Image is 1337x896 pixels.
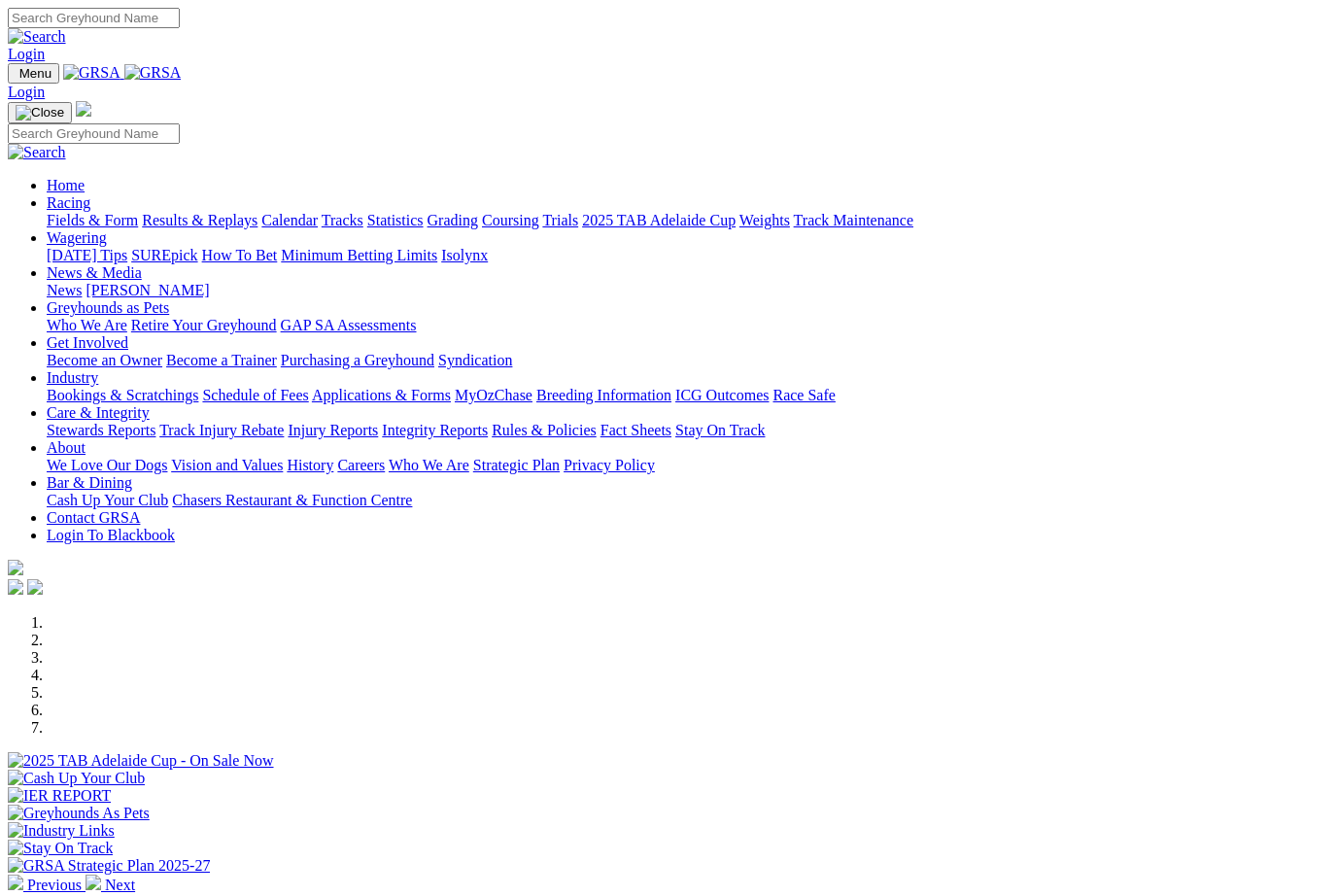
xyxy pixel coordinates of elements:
button: Toggle navigation [8,102,72,123]
a: [DATE] Tips [47,247,127,263]
a: Track Injury Rebate [159,422,284,438]
div: Racing [47,212,1329,229]
span: Next [105,877,135,893]
span: Previous [27,877,82,893]
a: Chasers Restaurant & Function Centre [172,492,412,508]
div: Get Involved [47,352,1329,369]
a: Become a Trainer [166,352,277,368]
a: Get Involved [47,334,128,351]
a: Bookings & Scratchings [47,387,198,403]
a: Stewards Reports [47,422,155,438]
img: logo-grsa-white.png [8,560,23,575]
a: How To Bet [202,247,278,263]
a: 2025 TAB Adelaide Cup [582,212,736,228]
a: Track Maintenance [794,212,913,228]
a: Contact GRSA [47,509,140,526]
a: Next [86,877,135,893]
input: Search [8,123,180,144]
a: Home [47,177,85,193]
img: GRSA [63,64,120,82]
a: Statistics [367,212,424,228]
a: Applications & Forms [312,387,451,403]
a: Purchasing a Greyhound [281,352,434,368]
a: Results & Replays [142,212,257,228]
a: Industry [47,369,98,386]
img: Search [8,28,66,46]
a: Login [8,46,45,62]
a: Tracks [322,212,363,228]
a: News [47,282,82,298]
img: Search [8,144,66,161]
a: Who We Are [389,457,469,473]
a: Careers [337,457,385,473]
a: SUREpick [131,247,197,263]
a: Syndication [438,352,512,368]
a: Who We Are [47,317,127,333]
div: Care & Integrity [47,422,1329,439]
a: GAP SA Assessments [281,317,417,333]
img: logo-grsa-white.png [76,101,91,117]
div: About [47,457,1329,474]
a: Fact Sheets [600,422,671,438]
input: Search [8,8,180,28]
a: Schedule of Fees [202,387,308,403]
a: Cash Up Your Club [47,492,168,508]
a: Rules & Policies [492,422,597,438]
a: MyOzChase [455,387,532,403]
a: Isolynx [441,247,488,263]
img: Industry Links [8,822,115,840]
a: Previous [8,877,86,893]
a: Integrity Reports [382,422,488,438]
div: Wagering [47,247,1329,264]
a: Bar & Dining [47,474,132,491]
div: Bar & Dining [47,492,1329,509]
a: ICG Outcomes [675,387,769,403]
button: Toggle navigation [8,63,59,84]
a: [PERSON_NAME] [86,282,209,298]
div: News & Media [47,282,1329,299]
a: Weights [739,212,790,228]
img: twitter.svg [27,579,43,595]
div: Industry [47,387,1329,404]
img: IER REPORT [8,787,111,805]
img: Close [16,105,64,121]
img: Cash Up Your Club [8,770,145,787]
a: News & Media [47,264,142,281]
a: Grading [428,212,478,228]
a: Stay On Track [675,422,765,438]
img: 2025 TAB Adelaide Cup - On Sale Now [8,752,274,770]
img: facebook.svg [8,579,23,595]
img: chevron-right-pager-white.svg [86,875,101,890]
a: Become an Owner [47,352,162,368]
img: GRSA [124,64,182,82]
a: Greyhounds as Pets [47,299,169,316]
a: Trials [542,212,578,228]
a: Wagering [47,229,107,246]
a: Minimum Betting Limits [281,247,437,263]
img: GRSA Strategic Plan 2025-27 [8,857,210,875]
img: Stay On Track [8,840,113,857]
a: About [47,439,86,456]
span: Menu [19,66,51,81]
img: chevron-left-pager-white.svg [8,875,23,890]
img: Greyhounds As Pets [8,805,150,822]
a: Privacy Policy [564,457,655,473]
a: Breeding Information [536,387,671,403]
a: Strategic Plan [473,457,560,473]
a: Login To Blackbook [47,527,175,543]
a: Vision and Values [171,457,283,473]
a: Racing [47,194,90,211]
a: Care & Integrity [47,404,150,421]
a: We Love Our Dogs [47,457,167,473]
a: Retire Your Greyhound [131,317,277,333]
a: Login [8,84,45,100]
a: Injury Reports [288,422,378,438]
div: Greyhounds as Pets [47,317,1329,334]
a: Fields & Form [47,212,138,228]
a: Coursing [482,212,539,228]
a: History [287,457,333,473]
a: Calendar [261,212,318,228]
a: Race Safe [772,387,835,403]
